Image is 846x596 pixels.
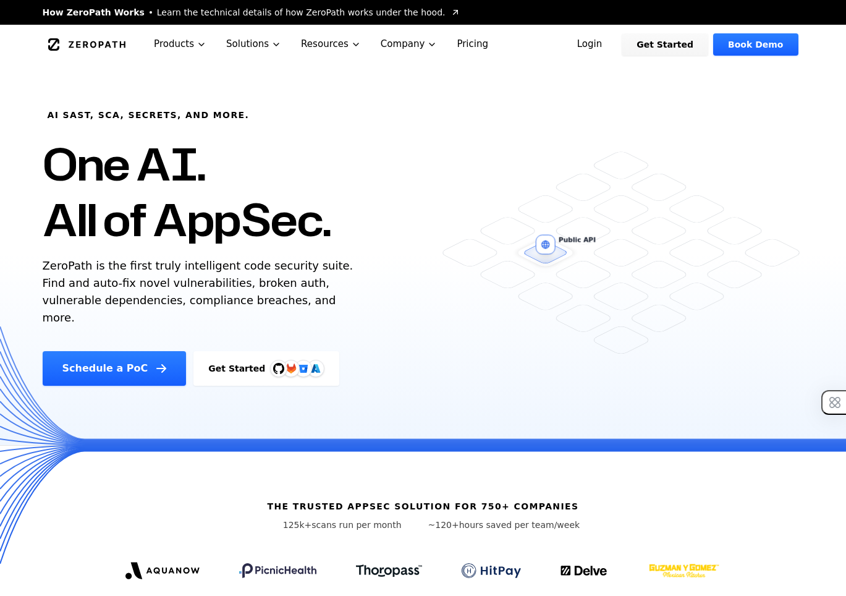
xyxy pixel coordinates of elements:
nav: Global [28,25,819,64]
a: How ZeroPath WorksLearn the technical details of how ZeroPath works under the hood. [43,6,460,19]
span: ~120+ [428,520,459,530]
p: ZeroPath is the first truly intelligent code security suite. Find and auto-fix novel vulnerabilit... [43,257,359,326]
button: Company [371,25,447,64]
a: Pricing [447,25,498,64]
img: Thoropass [356,564,422,577]
button: Products [144,25,216,64]
button: Resources [291,25,371,64]
h6: AI SAST, SCA, Secrets, and more. [48,109,250,121]
a: Get StartedGitHubGitLabAzure [193,351,339,386]
img: GYG [648,556,721,585]
a: Schedule a PoC [43,351,187,386]
p: scans run per month [266,519,418,531]
span: 125k+ [283,520,312,530]
h6: The trusted AppSec solution for 750+ companies [267,500,578,513]
button: Solutions [216,25,291,64]
p: hours saved per team/week [428,519,580,531]
span: Learn the technical details of how ZeroPath works under the hood. [157,6,446,19]
a: Book Demo [713,33,798,56]
img: GitHub [273,363,284,374]
img: Azure [311,364,321,373]
svg: Bitbucket [297,362,310,375]
a: Login [562,33,617,56]
span: How ZeroPath Works [43,6,145,19]
img: GitLab [279,356,303,381]
a: Get Started [622,33,708,56]
h1: One AI. All of AppSec. [43,136,331,247]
